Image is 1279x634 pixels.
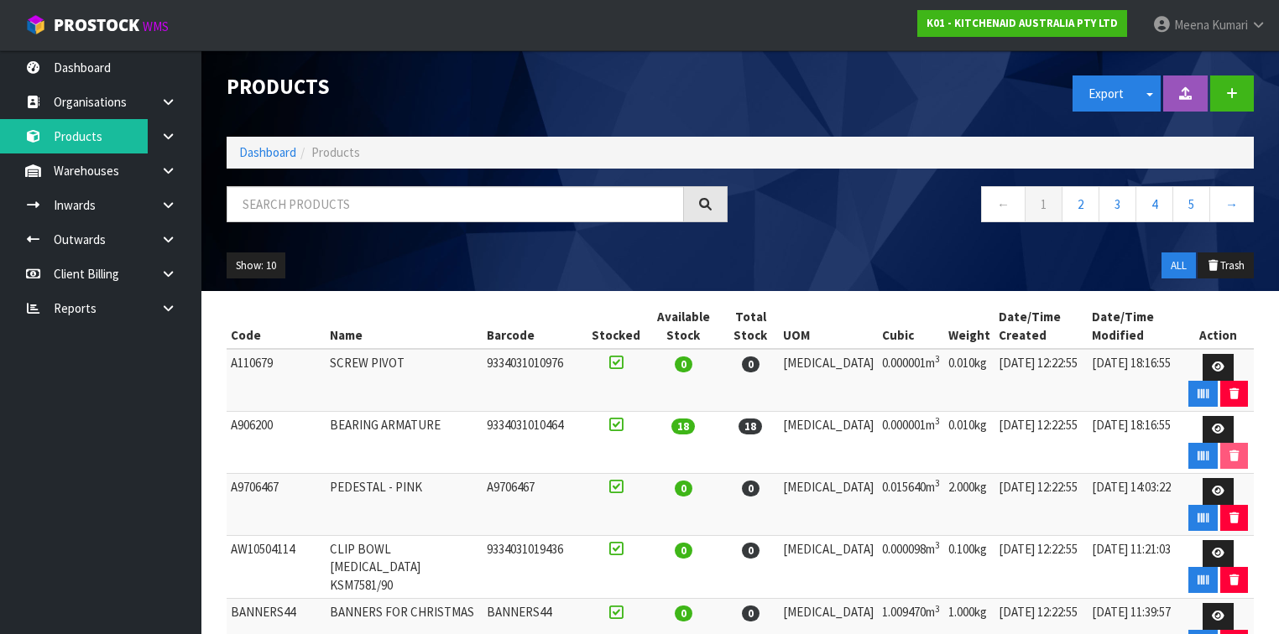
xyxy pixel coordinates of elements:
span: 0 [742,605,760,621]
td: [MEDICAL_DATA] [779,536,878,599]
td: 0.010kg [944,412,994,474]
button: Export [1073,75,1140,112]
a: ← [981,186,1026,222]
th: Available Stock [645,304,722,349]
td: 2.000kg [944,474,994,536]
th: Name [326,304,483,349]
a: 5 [1172,186,1210,222]
td: [DATE] 18:16:55 [1088,412,1182,474]
button: ALL [1162,252,1196,279]
a: → [1209,186,1254,222]
td: A9706467 [227,474,326,536]
sup: 3 [935,477,940,489]
th: Date/Time Modified [1088,304,1182,349]
button: Show: 10 [227,252,285,279]
span: ProStock [54,14,139,36]
td: 0.010kg [944,349,994,412]
td: 0.000001m [878,412,944,474]
span: 18 [739,418,762,434]
h1: Products [227,75,728,98]
span: Meena [1174,17,1209,33]
th: UOM [779,304,878,349]
a: K01 - KITCHENAID AUSTRALIA PTY LTD [917,10,1127,37]
a: 4 [1135,186,1173,222]
sup: 3 [935,353,940,365]
sup: 3 [935,539,940,551]
span: 0 [675,356,692,372]
td: SCREW PIVOT [326,349,483,412]
th: Code [227,304,326,349]
th: Cubic [878,304,944,349]
span: 0 [675,605,692,621]
td: [MEDICAL_DATA] [779,474,878,536]
a: 1 [1025,186,1062,222]
td: A906200 [227,412,326,474]
th: Total Stock [722,304,779,349]
td: A9706467 [483,474,587,536]
td: 9334031010464 [483,412,587,474]
td: BEARING ARMATURE [326,412,483,474]
td: [MEDICAL_DATA] [779,412,878,474]
td: [DATE] 14:03:22 [1088,474,1182,536]
th: Date/Time Created [994,304,1088,349]
sup: 3 [935,603,940,615]
span: 0 [675,543,692,559]
span: 0 [675,481,692,496]
td: 9334031010976 [483,349,587,412]
strong: K01 - KITCHENAID AUSTRALIA PTY LTD [927,16,1118,30]
td: AW10504114 [227,536,326,599]
td: [DATE] 11:21:03 [1088,536,1182,599]
a: Dashboard [239,144,296,160]
td: PEDESTAL - PINK [326,474,483,536]
img: cube-alt.png [25,14,46,35]
td: 0.100kg [944,536,994,599]
td: [DATE] 12:22:55 [994,412,1088,474]
td: 9334031019436 [483,536,587,599]
td: [DATE] 12:22:55 [994,536,1088,599]
span: 0 [742,481,760,496]
span: Products [311,144,360,160]
td: [DATE] 12:22:55 [994,474,1088,536]
sup: 3 [935,415,940,427]
td: 0.015640m [878,474,944,536]
button: Trash [1198,252,1254,279]
a: 3 [1099,186,1136,222]
td: 0.000001m [878,349,944,412]
td: [DATE] 12:22:55 [994,349,1088,412]
td: A110679 [227,349,326,412]
a: 2 [1062,186,1099,222]
th: Stocked [587,304,645,349]
input: Search products [227,186,684,222]
td: 0.000098m [878,536,944,599]
th: Barcode [483,304,587,349]
td: [MEDICAL_DATA] [779,349,878,412]
small: WMS [143,18,169,34]
td: CLIP BOWL [MEDICAL_DATA] KSM7581/90 [326,536,483,599]
nav: Page navigation [753,186,1254,227]
td: [DATE] 18:16:55 [1088,349,1182,412]
span: 0 [742,356,760,372]
th: Action [1182,304,1254,349]
span: Kumari [1212,17,1248,33]
th: Weight [944,304,994,349]
span: 0 [742,543,760,559]
span: 18 [671,418,695,434]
